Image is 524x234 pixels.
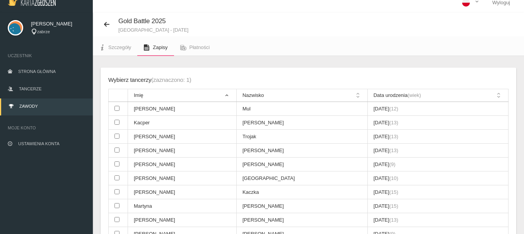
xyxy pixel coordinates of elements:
td: [DATE] [367,171,508,185]
span: (wiek) [408,92,421,98]
span: Zawody [19,104,38,109]
th: Data urodzenia [367,89,508,102]
td: Mul [236,102,367,116]
td: [DATE] [367,199,508,213]
th: Nazwisko [236,89,367,102]
span: (13) [389,217,398,223]
a: Zapisy [137,39,174,56]
span: (10) [389,175,398,181]
td: Kacper [128,116,237,130]
td: [PERSON_NAME] [236,199,367,213]
div: Wybierz tancerzy [108,75,191,85]
td: [PERSON_NAME] [236,158,367,171]
span: (13) [389,134,398,139]
td: [DATE] [367,102,508,116]
td: [PERSON_NAME] [128,102,237,116]
td: [PERSON_NAME] [128,144,237,158]
span: Zapisy [153,44,167,50]
td: Kaczka [236,185,367,199]
span: (13) [389,148,398,153]
span: Szczegóły [108,44,131,50]
span: Strona główna [18,69,56,74]
td: [DATE] [367,130,508,144]
td: [PERSON_NAME] [128,130,237,144]
td: [DATE] [367,158,508,171]
td: [DATE] [367,144,508,158]
td: [PERSON_NAME] [128,185,237,199]
span: (15) [389,189,398,195]
td: [DATE] [367,185,508,199]
span: Tancerze [19,86,41,91]
td: [PERSON_NAME] [128,213,237,227]
span: (zaznaczono: 1) [151,76,191,83]
td: Trojak [236,130,367,144]
small: [GEOGRAPHIC_DATA] - [DATE] [118,27,188,32]
span: (9) [389,161,396,167]
td: [PERSON_NAME] [128,171,237,185]
td: [PERSON_NAME] [236,116,367,130]
img: svg [8,20,23,36]
span: (12) [389,106,398,112]
td: [PERSON_NAME] [236,213,367,227]
td: [PERSON_NAME] [236,144,367,158]
td: [PERSON_NAME] [128,158,237,171]
td: [DATE] [367,116,508,130]
span: (15) [389,203,398,209]
span: Moje konto [8,124,85,132]
td: Martyna [128,199,237,213]
div: zabrze [31,29,85,35]
span: Uczestnik [8,52,85,59]
a: Płatności [174,39,216,56]
th: Imię [128,89,237,102]
span: Ustawienia konta [18,141,60,146]
span: (13) [389,120,398,125]
td: [DATE] [367,213,508,227]
span: [PERSON_NAME] [31,20,85,28]
span: Gold Battle 2025 [118,17,166,25]
a: Szczegóły [93,39,137,56]
span: Płatności [189,44,210,50]
td: [GEOGRAPHIC_DATA] [236,171,367,185]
